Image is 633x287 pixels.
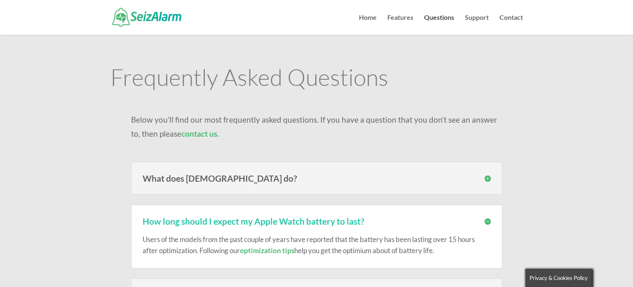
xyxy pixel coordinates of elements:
[143,234,491,256] p: Users of the models from the past couple of years have reported that the battery has been lasting...
[424,14,454,35] a: Questions
[143,217,491,225] h3: How long should I expect my Apple Watch battery to last?
[110,65,523,93] h1: Frequently Asked Questions
[465,14,489,35] a: Support
[530,275,588,281] span: Privacy & Cookies Policy
[560,255,624,278] iframe: Help widget launcher
[143,174,491,183] h3: What does [DEMOGRAPHIC_DATA] do?
[359,14,377,35] a: Home
[112,8,182,26] img: SeizAlarm
[387,14,413,35] a: Features
[181,129,217,138] a: contact us
[131,113,502,141] p: Below you’ll find our most frequently asked questions. If you have a question that you don’t see ...
[240,246,294,255] a: optimization tips
[499,14,523,35] a: Contact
